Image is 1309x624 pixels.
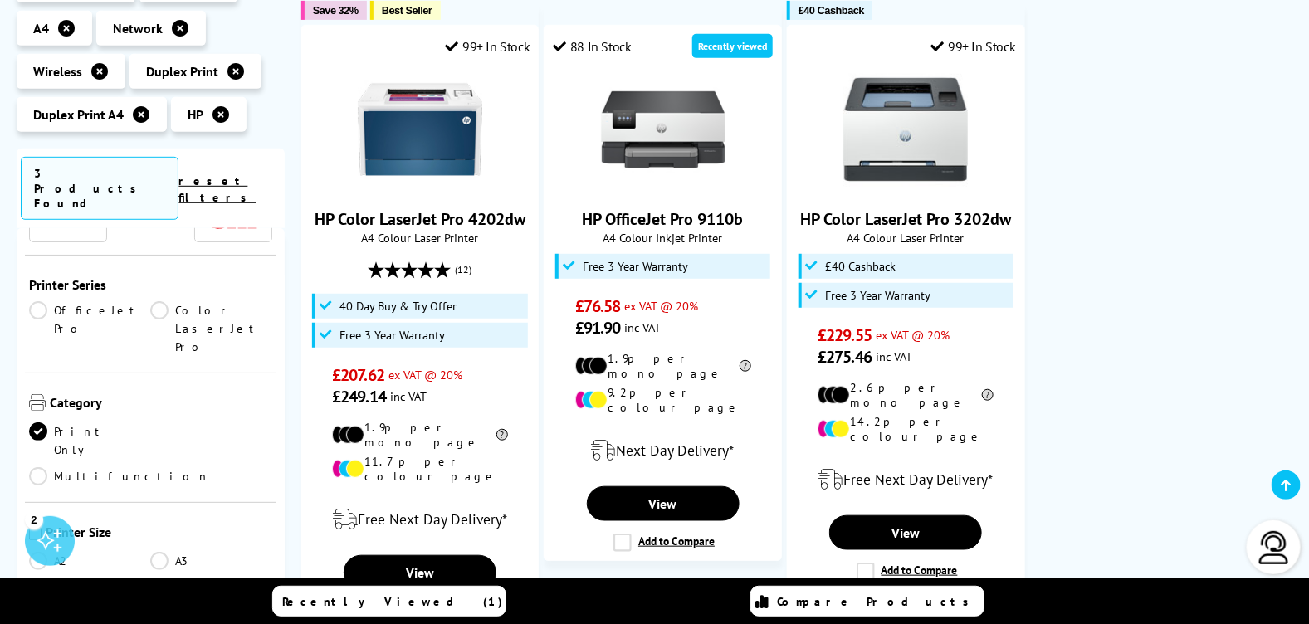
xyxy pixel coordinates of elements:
[796,230,1016,246] span: A4 Colour Laser Printer
[332,454,508,484] li: 11.7p per colour page
[931,38,1016,55] div: 99+ In Stock
[332,364,384,386] span: £207.62
[829,515,982,550] a: View
[583,260,688,273] span: Free 3 Year Warranty
[843,67,968,192] img: HP Color LaserJet Pro 3202dw
[113,20,163,37] span: Network
[456,254,472,285] span: (12)
[315,208,525,230] a: HP Color LaserJet Pro 4202dw
[283,594,504,609] span: Recently Viewed (1)
[818,414,994,444] li: 14.2p per colour page
[553,230,773,246] span: A4 Colour Inkjet Printer
[310,496,530,543] div: modal_delivery
[332,420,508,450] li: 1.9p per mono page
[388,367,462,383] span: ex VAT @ 20%
[33,20,49,37] span: A4
[692,34,773,58] div: Recently viewed
[339,329,445,342] span: Free 3 Year Warranty
[33,63,82,80] span: Wireless
[553,38,631,55] div: 88 In Stock
[310,230,530,246] span: A4 Colour Laser Printer
[25,510,43,529] div: 2
[826,289,931,302] span: Free 3 Year Warranty
[188,106,203,123] span: HP
[29,422,150,459] a: Print Only
[339,300,457,313] span: 40 Day Buy & Try Offer
[601,178,725,195] a: HP OfficeJet Pro 9110b
[29,467,210,485] a: Multifunction
[29,552,150,570] a: A2
[876,349,912,364] span: inc VAT
[818,346,872,368] span: £275.46
[876,327,950,343] span: ex VAT @ 20%
[575,295,621,317] span: £76.58
[624,319,661,335] span: inc VAT
[50,394,272,414] span: Category
[601,67,725,192] img: HP OfficeJet Pro 9110b
[29,276,272,293] span: Printer Series
[46,524,272,544] span: Printer Size
[358,178,482,195] a: HP Color LaserJet Pro 4202dw
[272,586,506,617] a: Recently Viewed (1)
[382,4,432,17] span: Best Seller
[796,456,1016,503] div: modal_delivery
[613,534,715,552] label: Add to Compare
[553,427,773,474] div: modal_delivery
[750,586,984,617] a: Compare Products
[370,1,441,20] button: Best Seller
[301,1,367,20] button: Save 32%
[358,67,482,192] img: HP Color LaserJet Pro 4202dw
[575,385,751,415] li: 9.2p per colour page
[800,208,1011,230] a: HP Color LaserJet Pro 3202dw
[344,555,496,590] a: View
[843,178,968,195] a: HP Color LaserJet Pro 3202dw
[624,298,698,314] span: ex VAT @ 20%
[583,208,744,230] a: HP OfficeJet Pro 9110b
[587,486,740,521] a: View
[818,380,994,410] li: 2.6p per mono page
[33,106,124,123] span: Duplex Print A4
[575,317,621,339] span: £91.90
[29,301,150,356] a: OfficeJet Pro
[150,552,271,570] a: A3
[818,324,872,346] span: £229.55
[332,386,386,407] span: £249.14
[313,4,359,17] span: Save 32%
[787,1,872,20] button: £40 Cashback
[178,173,256,205] a: reset filters
[150,301,271,356] a: Color LaserJet Pro
[857,563,958,581] label: Add to Compare
[146,63,218,80] span: Duplex Print
[21,157,178,220] span: 3 Products Found
[1258,531,1291,564] img: user-headset-light.svg
[575,351,751,381] li: 1.9p per mono page
[390,388,427,404] span: inc VAT
[826,260,896,273] span: £40 Cashback
[29,394,46,411] img: Category
[799,4,864,17] span: £40 Cashback
[446,38,530,55] div: 99+ In Stock
[778,594,979,609] span: Compare Products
